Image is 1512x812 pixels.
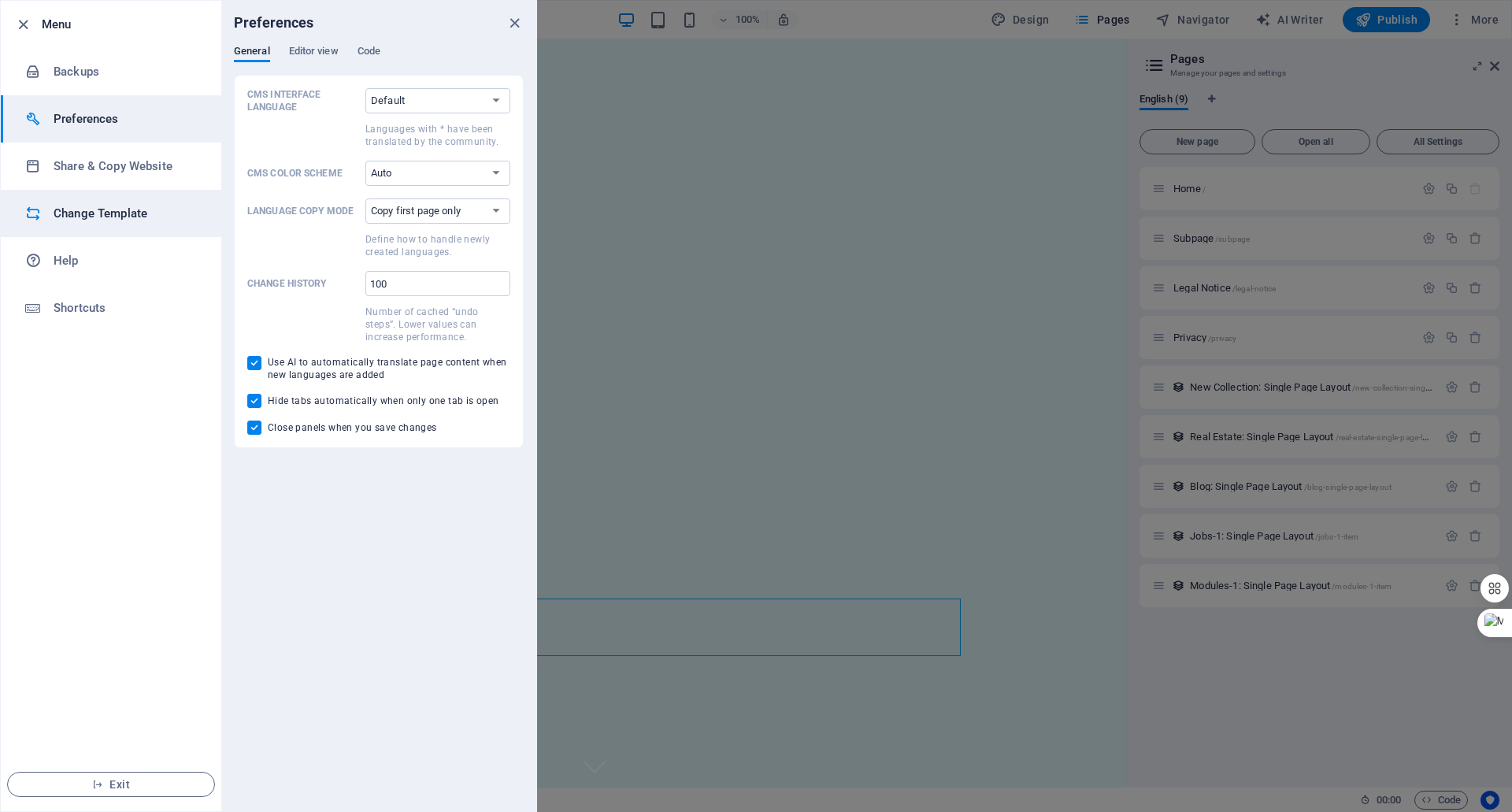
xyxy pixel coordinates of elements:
h6: Backups [54,62,199,81]
span: Hide tabs automatically when only one tab is open [268,395,499,407]
p: CMS Color Scheme [247,167,359,180]
button: Exit [7,772,215,797]
a: Help [1,237,221,284]
span: Exit [20,778,202,791]
select: CMS Color Scheme [365,161,510,186]
h6: Preferences [234,13,314,32]
h6: Change Template [54,204,199,223]
p: CMS Interface Language [247,88,359,113]
input: Change historyNumber of cached “undo steps”. Lower values can increase performance. [365,271,510,296]
p: Language Copy Mode [247,205,359,217]
h6: Preferences [54,109,199,128]
button: close [505,13,524,32]
span: Code [358,42,380,64]
p: Languages with * have been translated by the community. [365,123,510,148]
span: Close panels when you save changes [268,421,437,434]
span: General [234,42,270,64]
h6: Help [54,251,199,270]
p: Change history [247,277,359,290]
p: Number of cached “undo steps”. Lower values can increase performance. [365,306,510,343]
h6: Share & Copy Website [54,157,199,176]
h6: Shortcuts [54,298,199,317]
h6: Menu [42,15,209,34]
select: Language Copy ModeDefine how to handle newly created languages. [365,198,510,224]
p: Define how to handle newly created languages. [365,233,510,258]
span: Editor view [289,42,339,64]
select: CMS Interface LanguageLanguages with * have been translated by the community. [365,88,510,113]
div: Preferences [234,45,524,75]
span: Use AI to automatically translate page content when new languages are added [268,356,510,381]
